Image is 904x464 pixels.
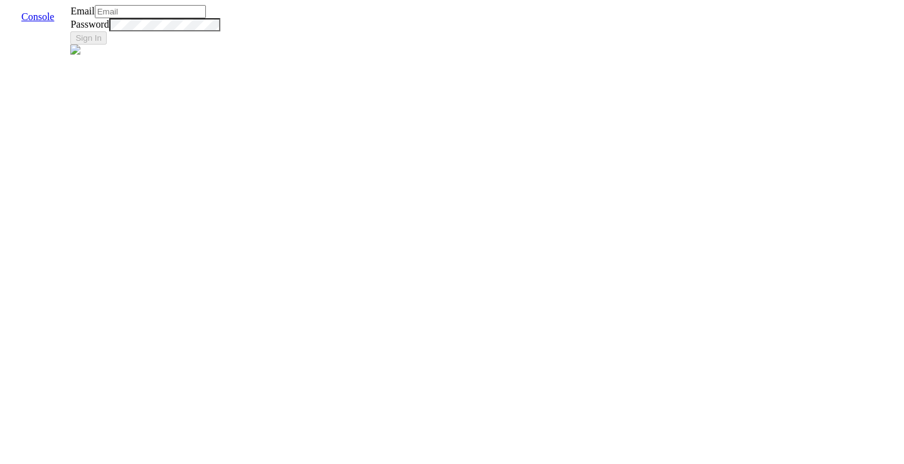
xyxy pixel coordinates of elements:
[95,5,206,18] input: Email
[70,6,94,16] label: Email
[70,19,109,30] label: Password
[11,11,64,22] a: Console
[70,31,107,45] button: Sign In
[70,45,80,55] img: azure.svg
